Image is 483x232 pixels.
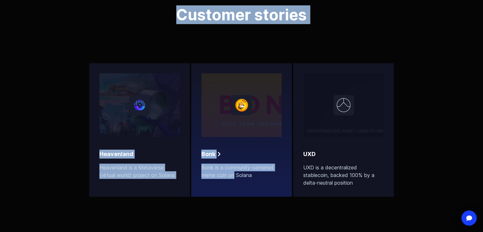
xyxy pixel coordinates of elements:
[201,150,215,159] h2: Bonk
[461,210,477,226] div: Open Intercom Messenger
[89,63,190,197] a: HeavenlandHeavenland is a Metaverse (virtual world) project on Solana
[293,63,394,197] a: UXDUXD is a decentralized stablecoin, backed 100% by a delta-neutral position
[99,164,180,179] p: Heavenland is a Metaverse (virtual world) project on Solana
[201,164,282,179] p: Bonk is a community-centered meme coin on Solana
[303,150,316,159] h2: UXD
[99,150,133,159] h2: Heavenland
[303,164,384,187] p: UXD is a decentralized stablecoin, backed 100% by a delta-neutral position
[191,63,292,197] a: BonkBonk is a community-centered meme coin on Solana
